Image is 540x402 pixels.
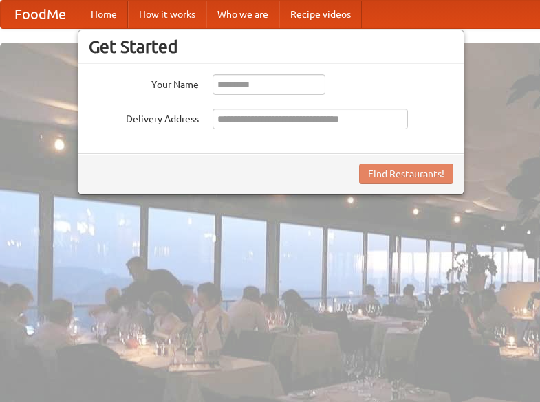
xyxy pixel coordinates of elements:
[279,1,362,28] a: Recipe videos
[80,1,128,28] a: Home
[89,109,199,126] label: Delivery Address
[89,36,453,57] h3: Get Started
[89,74,199,91] label: Your Name
[206,1,279,28] a: Who we are
[1,1,80,28] a: FoodMe
[359,164,453,184] button: Find Restaurants!
[128,1,206,28] a: How it works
